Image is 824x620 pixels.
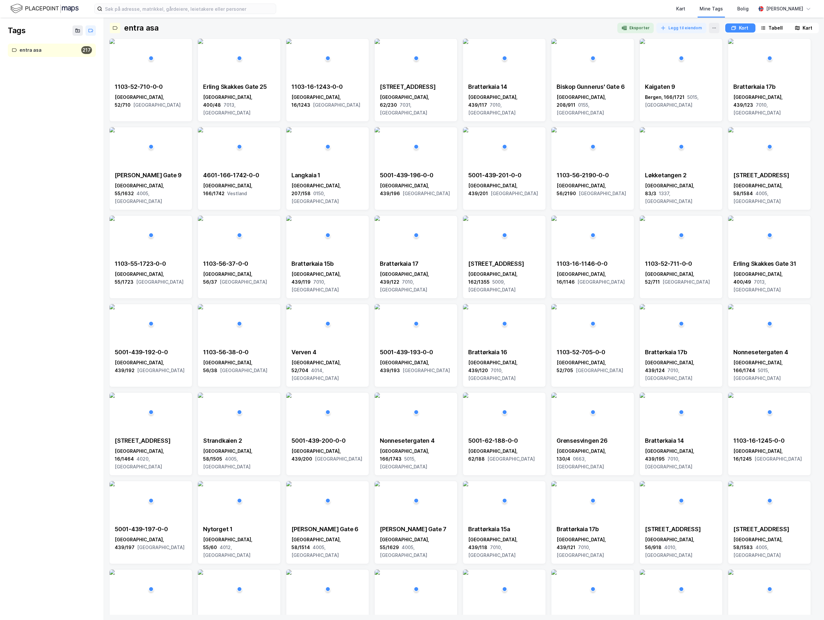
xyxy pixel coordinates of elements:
span: 7010, [GEOGRAPHIC_DATA] [468,368,516,381]
div: Kort [739,24,748,32]
div: Nonnesetergaten 4 [380,437,452,445]
img: 256x120 [728,481,733,486]
div: [GEOGRAPHIC_DATA], 166/1742 [203,182,275,197]
img: 256x120 [551,216,557,221]
div: [GEOGRAPHIC_DATA], 58/1584 [733,182,805,205]
iframe: Chat Widget [792,589,824,620]
img: 256x120 [109,570,115,575]
img: 256x120 [109,304,115,309]
div: Brattørkaia 14 [468,83,540,91]
div: 1103-56-38-0-0 [203,348,275,356]
span: 4005, [GEOGRAPHIC_DATA] [115,191,162,204]
div: [STREET_ADDRESS] [468,260,540,268]
div: [STREET_ADDRESS] [733,525,805,533]
div: [GEOGRAPHIC_DATA], 439/197 [115,536,187,551]
div: [PERSON_NAME] Gate 9 [115,171,187,179]
button: Legg til eiendom [656,23,706,33]
div: [GEOGRAPHIC_DATA], 166/1744 [733,359,805,382]
span: 7010, [GEOGRAPHIC_DATA] [468,545,516,558]
div: [GEOGRAPHIC_DATA], 62/188 [468,447,540,463]
img: 256x120 [728,304,733,309]
img: 256x120 [286,393,291,398]
div: [GEOGRAPHIC_DATA], 55/1723 [115,270,187,286]
div: Erling Skakkes Gate 25 [203,83,275,91]
div: Brattørkaia 15a [468,525,540,533]
span: [GEOGRAPHIC_DATA] [579,191,626,196]
div: 5001-439-200-0-0 [291,437,364,445]
img: 256x120 [463,393,468,398]
div: [GEOGRAPHIC_DATA], 58/1514 [291,536,364,559]
div: [GEOGRAPHIC_DATA], 56/38 [203,359,275,374]
span: 7013, [GEOGRAPHIC_DATA] [203,102,251,115]
div: Erling Skakkes Gate 31 [733,260,805,268]
div: Strandkaien 2 [203,437,275,445]
div: entra asa [19,46,79,54]
img: 256x120 [463,570,468,575]
div: 1103-56-37-0-0 [203,260,275,268]
img: 256x120 [375,481,380,486]
div: [GEOGRAPHIC_DATA], 439/119 [291,270,364,294]
span: 7010, [GEOGRAPHIC_DATA] [645,368,692,381]
img: 256x120 [198,127,203,132]
div: [GEOGRAPHIC_DATA], 83/3 [645,182,717,205]
img: 256x120 [640,216,645,221]
div: [GEOGRAPHIC_DATA], 439/124 [645,359,717,382]
div: [GEOGRAPHIC_DATA], 439/117 [468,93,540,117]
span: 7010, [GEOGRAPHIC_DATA] [733,102,781,115]
img: 256x120 [198,393,203,398]
span: [GEOGRAPHIC_DATA] [577,279,625,285]
img: 256x120 [109,481,115,486]
div: [GEOGRAPHIC_DATA], 208/911 [557,93,629,117]
span: [GEOGRAPHIC_DATA] [403,368,450,373]
span: 0150, [GEOGRAPHIC_DATA] [291,191,339,204]
div: Brattørkaia 17 [380,260,452,268]
img: 256x120 [551,127,557,132]
div: [GEOGRAPHIC_DATA], 52/710 [115,93,187,109]
div: [GEOGRAPHIC_DATA], 400/48 [203,93,275,117]
div: [GEOGRAPHIC_DATA], 16/1245 [733,447,805,463]
div: 5001-439-196-0-0 [380,171,452,179]
span: 0663, [GEOGRAPHIC_DATA] [557,456,604,469]
span: [GEOGRAPHIC_DATA] [403,191,450,196]
span: [GEOGRAPHIC_DATA] [137,545,185,550]
img: 256x120 [640,570,645,575]
img: 256x120 [286,570,291,575]
div: 5001-62-188-0-0 [468,437,540,445]
div: Brattørkaia 16 [468,348,540,356]
span: 7010, [GEOGRAPHIC_DATA] [380,279,427,292]
div: [GEOGRAPHIC_DATA], 207/158 [291,182,364,205]
div: [GEOGRAPHIC_DATA], 439/200 [291,447,364,463]
span: [GEOGRAPHIC_DATA] [220,368,267,373]
img: 256x120 [198,216,203,221]
img: 256x120 [551,570,557,575]
span: 5015, [GEOGRAPHIC_DATA] [380,456,427,469]
div: [GEOGRAPHIC_DATA], 58/1505 [203,447,275,471]
div: [PERSON_NAME] Gate 7 [380,525,452,533]
span: [GEOGRAPHIC_DATA] [487,456,535,462]
div: [GEOGRAPHIC_DATA], 56/37 [203,270,275,286]
div: Brattørkaia 17b [645,348,717,356]
div: [GEOGRAPHIC_DATA], 162/1355 [468,270,540,294]
img: 256x120 [109,216,115,221]
img: 256x120 [286,481,291,486]
div: [GEOGRAPHIC_DATA], 16/1243 [291,93,364,109]
div: 1103-16-1245-0-0 [733,437,805,445]
span: 5015, [GEOGRAPHIC_DATA] [645,94,699,108]
img: 256x120 [551,393,557,398]
span: [GEOGRAPHIC_DATA] [136,279,184,285]
div: [STREET_ADDRESS] [733,171,805,179]
img: 256x120 [640,393,645,398]
div: [GEOGRAPHIC_DATA], 439/121 [557,536,629,559]
div: 4601-166-1742-0-0 [203,171,275,179]
div: 5001-439-197-0-0 [115,525,187,533]
div: entra asa [124,23,159,33]
div: [GEOGRAPHIC_DATA], 55/1632 [115,182,187,205]
div: [STREET_ADDRESS] [115,437,187,445]
img: 256x120 [728,127,733,132]
div: 1103-52-705-0-0 [557,348,629,356]
span: 4005, [GEOGRAPHIC_DATA] [733,545,781,558]
img: 256x120 [198,570,203,575]
div: Brattørkaia 17b [733,83,805,91]
div: 1103-52-710-0-0 [115,83,187,91]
